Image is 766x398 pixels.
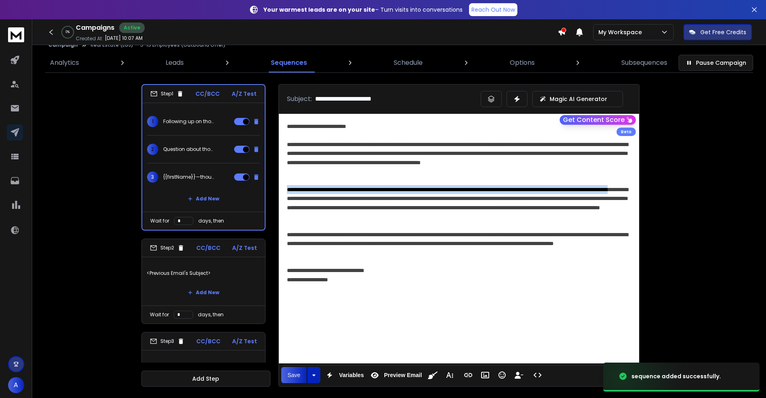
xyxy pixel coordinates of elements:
p: CC/BCC [196,244,220,252]
p: days, then [198,218,224,224]
p: Magic AI Generator [550,95,607,103]
button: Insert Image (Ctrl+P) [477,367,493,383]
button: Add New [181,285,226,301]
a: Schedule [389,53,428,72]
p: {{firstName}}—thoughts? [163,174,215,180]
button: Insert Unsubscribe Link [511,367,527,383]
p: – Turn visits into conversations [264,6,463,14]
h1: Campaigns [76,23,114,33]
button: Variables [322,367,365,383]
button: A [8,377,24,393]
div: Active [119,23,145,33]
p: CC/BCC [195,90,220,98]
p: Leads [166,58,184,68]
a: Leads [161,53,189,72]
button: Add Step [141,371,270,387]
button: Pause Campaign [679,55,753,71]
div: Step 3 [150,338,185,345]
strong: Your warmest leads are on your site [264,6,375,14]
p: Reach Out Now [471,6,515,14]
button: More Text [442,367,457,383]
p: CC/BCC [196,337,220,345]
button: Get Content Score [560,115,636,125]
button: Emoticons [494,367,510,383]
a: Reach Out Now [469,3,517,16]
button: Campaign [48,42,78,48]
div: Beta [617,128,636,136]
p: A/Z Test [232,244,257,252]
li: Step1CC/BCCA/Z Test1Following up on those contacts2Question about those old leads3{{firstName}}—t... [141,84,266,231]
p: [DATE] 10:07 AM [105,35,143,41]
p: 0 % [66,30,70,35]
div: Step 2 [150,244,185,252]
p: Subsequences [621,58,667,68]
p: Created At: [76,35,103,42]
p: Subject: [287,94,312,104]
p: <Previous Email's Subject> [147,262,260,285]
button: Magic AI Generator [532,91,623,107]
button: Clean HTML [425,367,440,383]
p: Following up on those contacts [163,118,215,125]
p: Schedule [394,58,423,68]
p: Wait for [150,218,169,224]
button: Get Free Credits [683,24,752,40]
span: Variables [337,372,365,379]
a: Analytics [45,53,84,72]
p: <Previous Email's Subject> [147,355,260,378]
p: A/Z Test [232,337,257,345]
p: Question about those old leads [163,146,215,153]
p: Analytics [50,58,79,68]
p: A/Z Test [232,90,257,98]
img: logo [8,27,24,42]
p: My Workspace [598,28,645,36]
p: Real Estate (LGJ) — 5-15 Employees (Outbound Offer) [91,42,226,48]
li: Step2CC/BCCA/Z Test<Previous Email's Subject>Add NewWait fordays, then [141,239,266,324]
div: Step 1 [150,90,184,97]
p: Get Free Credits [700,28,746,36]
p: days, then [198,311,224,318]
button: Add New [181,191,226,207]
span: 2 [147,144,158,155]
button: Save [281,367,307,383]
p: Wait for [150,311,169,318]
a: Options [505,53,540,72]
div: sequence added successfully. [631,372,721,380]
a: Subsequences [617,53,672,72]
span: Preview Email [382,372,423,379]
span: 3 [147,171,158,183]
button: Code View [530,367,545,383]
p: Sequences [271,58,307,68]
button: Preview Email [367,367,423,383]
a: Sequences [266,53,312,72]
span: 1 [147,116,158,127]
button: Insert Link (Ctrl+K) [461,367,476,383]
p: Options [510,58,535,68]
